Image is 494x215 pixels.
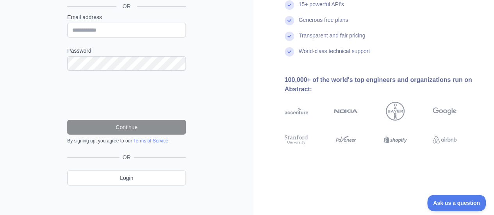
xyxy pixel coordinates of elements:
button: Continue [67,120,186,135]
label: Password [67,47,186,55]
div: Transparent and fair pricing [299,32,366,47]
img: check mark [285,47,294,57]
div: 15+ powerful API's [299,0,344,16]
img: shopify [383,134,407,146]
div: Generous free plans [299,16,348,32]
div: By signing up, you agree to our . [67,138,186,144]
iframe: reCAPTCHA [67,80,186,110]
span: OR [116,2,137,10]
img: airbnb [433,134,457,146]
img: payoneer [334,134,358,146]
div: World-class technical support [299,47,370,63]
img: check mark [285,32,294,41]
a: Terms of Service [133,138,168,144]
img: nokia [334,102,358,121]
img: bayer [386,102,405,121]
a: Login [67,171,186,185]
img: check mark [285,0,294,10]
img: stanford university [285,134,309,146]
img: google [433,102,457,121]
label: Email address [67,13,186,21]
img: accenture [285,102,309,121]
span: OR [119,153,134,161]
img: check mark [285,16,294,25]
div: 100,000+ of the world's top engineers and organizations run on Abstract: [285,75,482,94]
iframe: Toggle Customer Support [427,195,486,211]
